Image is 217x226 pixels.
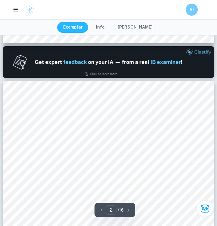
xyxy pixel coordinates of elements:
button: SI [186,4,198,16]
h6: SI [188,6,195,13]
button: Ask Clai [197,200,213,217]
p: / 16 [118,207,124,213]
button: [PERSON_NAME] [112,22,159,33]
button: Info [90,22,110,33]
img: Clastify logo [25,5,34,14]
img: Ad [3,46,214,78]
button: Exemplar [57,22,89,33]
a: Clastify logo [22,5,34,14]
